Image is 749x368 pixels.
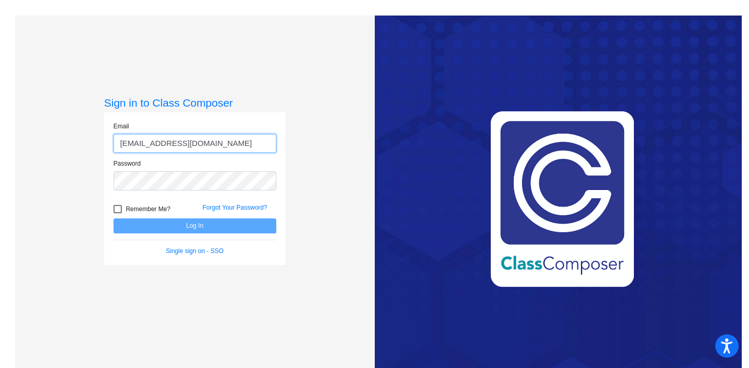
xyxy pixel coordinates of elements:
[126,203,171,215] span: Remember Me?
[203,204,267,211] a: Forgot Your Password?
[104,96,286,109] h3: Sign in to Class Composer
[114,122,129,131] label: Email
[166,247,223,255] a: Single sign on - SSO
[114,159,141,168] label: Password
[114,218,276,233] button: Log In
